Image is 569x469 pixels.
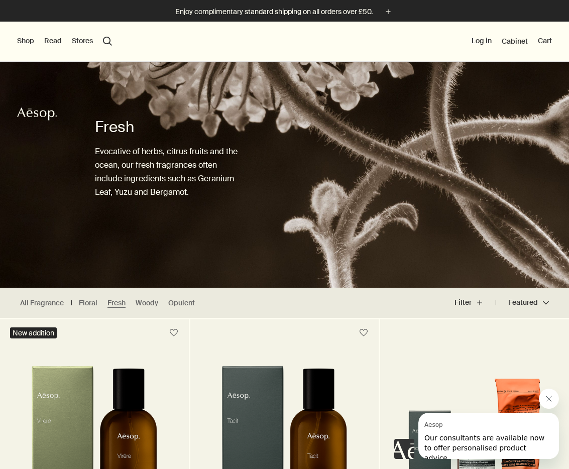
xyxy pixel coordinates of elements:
[44,36,62,46] button: Read
[6,21,126,49] span: Our consultants are available now to offer personalised product advice.
[168,298,195,308] a: Opulent
[355,324,373,342] button: Save to cabinet
[95,145,245,199] p: Evocative of herbs, citrus fruits and the ocean, our fresh fragrances often include ingredients s...
[394,389,559,459] div: Aesop says "Our consultants are available now to offer personalised product advice.". Open messag...
[103,37,112,46] button: Open search
[496,291,549,315] button: Featured
[472,36,492,46] button: Log in
[454,291,496,315] button: Filter
[502,37,528,46] a: Cabinet
[175,7,373,17] p: Enjoy complimentary standard shipping on all orders over £50.
[79,298,97,308] a: Floral
[17,36,34,46] button: Shop
[107,298,126,308] a: Fresh
[394,439,414,459] iframe: no content
[15,104,60,127] a: Aesop
[10,327,57,338] div: New addition
[418,413,559,459] iframe: Message from Aesop
[136,298,158,308] a: Woody
[539,389,559,409] iframe: Close message from Aesop
[95,117,245,137] h1: Fresh
[175,6,394,18] button: Enjoy complimentary standard shipping on all orders over £50.
[72,36,93,46] button: Stores
[17,106,57,122] svg: Aesop
[20,298,64,308] a: All Fragrance
[472,22,552,62] nav: supplementary
[538,36,552,46] button: Cart
[17,22,112,62] nav: primary
[165,324,183,342] button: Save to cabinet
